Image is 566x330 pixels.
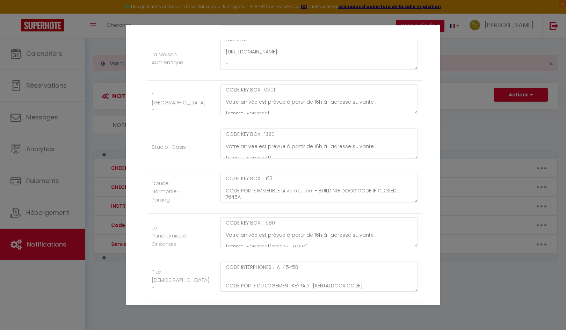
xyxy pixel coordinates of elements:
label: Studio l’Oasis [152,143,186,151]
button: Ouvrir le widget de chat LiveChat [6,3,27,24]
label: La Maison Authentique [152,50,188,67]
label: * Le [DEMOGRAPHIC_DATA] * [152,268,210,293]
label: Le Panoramique Orléanais [152,223,188,248]
label: * [GEOGRAPHIC_DATA] * [152,90,206,115]
label: Douce Harmonie + Parking [152,179,188,204]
